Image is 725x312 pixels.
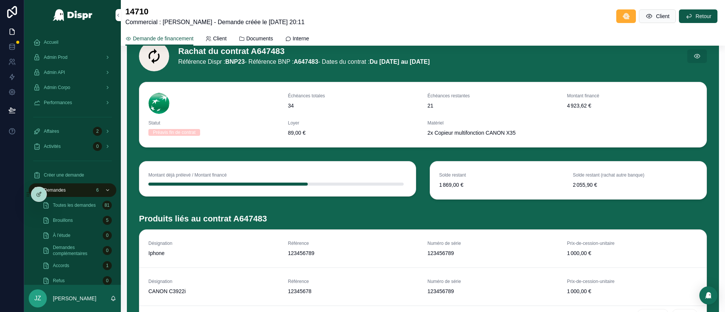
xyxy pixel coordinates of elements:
a: Admin API [29,66,116,79]
span: Référence [288,240,419,246]
button: Client [639,9,676,23]
span: Loyer [288,120,419,126]
span: Créer une demande [44,172,84,178]
div: 6 [93,186,102,195]
div: 0 [93,142,102,151]
span: Matériel [427,120,697,126]
span: Accueil [44,39,59,45]
span: Performances [44,100,72,106]
a: Documents [239,32,273,47]
span: Statut [148,120,279,126]
span: 1 000,00 € [567,287,698,295]
span: Référence [288,278,419,284]
a: Toutes les demandes81 [38,198,116,212]
span: Demandes [44,187,66,193]
span: Demandes complémentaires [53,244,100,257]
span: 1 000,00 € [567,249,698,257]
a: Performances [29,96,116,109]
div: 1 [103,261,112,270]
span: Admin API [44,69,65,75]
span: 21 [427,102,558,109]
span: 123456789 [427,287,558,295]
span: Numéro de série [427,278,558,284]
a: Créer une demande [29,168,116,182]
span: Refus [53,278,65,284]
span: Échéances restantes [427,93,558,99]
span: Désignation [148,240,279,246]
span: Référence Dispr : - Référence BNP : - Dates du contrat : [178,57,430,66]
span: Montant financé [567,93,698,99]
span: Désignation [148,278,279,284]
a: Activités0 [29,140,116,153]
img: App logo [52,9,93,21]
p: [PERSON_NAME] [53,295,96,302]
span: Solde restant (rachat autre banque) [573,172,697,178]
span: Échéances totales [288,93,419,99]
span: 4 923,62 € [567,102,698,109]
span: 12345678 [288,287,419,295]
a: Affaires2 [29,124,116,138]
span: Montant déjà prélevé / Montant financé [148,172,407,178]
span: Admin Prod [44,54,68,60]
a: Demande de financement [125,32,193,46]
div: 5 [103,216,112,225]
span: 2 055,90 € [573,181,697,189]
a: Client [205,32,227,47]
span: JZ [34,294,41,303]
div: scrollable content [24,30,121,285]
a: Demandes6 [29,183,116,197]
h1: Rachat du contrat A647483 [178,46,430,57]
a: Admin Prod [29,51,116,64]
div: 2 [93,127,102,136]
a: Demandes complémentaires0 [38,244,116,257]
strong: Du [DATE] au [DATE] [370,58,430,65]
a: DésignationIphoneRéférence123456789Numéro de série123456789Prix-de-cession-unitaire1 000,00 € [139,230,706,268]
a: Accueil [29,35,116,49]
strong: A647483 [294,58,318,65]
a: Refus0 [38,274,116,287]
span: Prix-de-cession-unitaire [567,278,698,284]
div: Open Intercom Messenger [699,286,717,304]
span: À l'étude [53,232,70,238]
span: 1 869,00 € [439,181,564,189]
span: Prix-de-cession-unitaire [567,240,698,246]
span: Interne [293,35,309,42]
span: 123456789 [288,249,419,257]
span: 123456789 [427,249,558,257]
div: Préavis fin de contrat [153,129,196,136]
span: 89,00 € [288,129,419,137]
strong: BNP23 [225,58,245,65]
a: Brouillons5 [38,214,116,227]
span: Admin Corpo [44,85,70,91]
span: Client [213,35,227,42]
span: Numéro de série [427,240,558,246]
span: Commercial : [PERSON_NAME] - Demande créée le [DATE] 20:11 [125,18,305,27]
button: Retour [679,9,717,23]
span: Solde restant [439,172,564,178]
span: Affaires [44,128,59,134]
span: Accords [53,263,69,269]
a: Admin Corpo [29,81,116,94]
span: 34 [288,102,419,109]
a: Accords1 [38,259,116,272]
span: Iphone [148,249,279,257]
h1: Produits liés au contrat A647483 [139,213,267,225]
span: Retour [696,12,711,20]
div: 81 [102,201,112,210]
span: Client [656,12,669,20]
a: Interne [285,32,309,47]
span: 2x Copieur multifonction CANON X35 [427,129,697,137]
span: Documents [246,35,273,42]
span: Demande de financement [133,35,193,42]
div: 0 [103,231,112,240]
h1: 14710 [125,6,305,18]
a: DésignationCANON C3922iRéférence12345678Numéro de série123456789Prix-de-cession-unitaire1 000,00 € [139,268,706,306]
a: À l'étude0 [38,229,116,242]
span: CANON C3922i [148,287,279,295]
div: 0 [103,276,112,285]
span: Activités [44,143,61,149]
span: Toutes les demandes [53,202,96,208]
span: Brouillons [53,217,73,223]
div: 0 [103,246,112,255]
